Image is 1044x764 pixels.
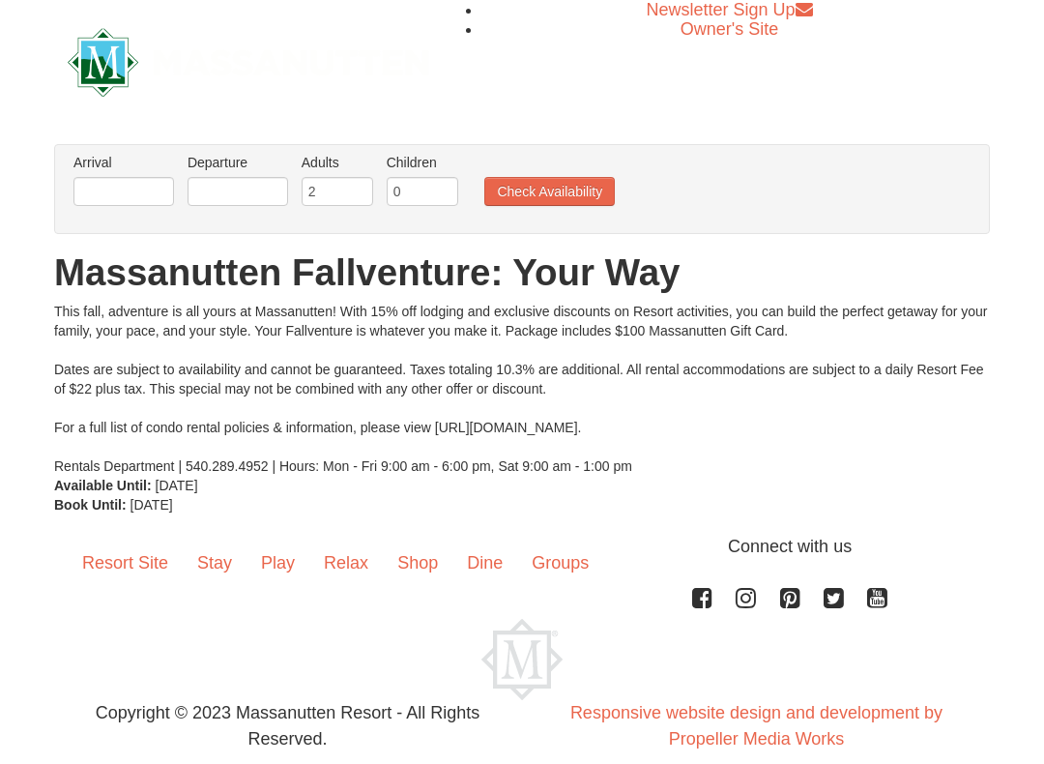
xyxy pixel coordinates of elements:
a: Groups [517,534,603,594]
span: [DATE] [130,497,173,513]
img: Massanutten Resort Logo [68,28,429,97]
a: Owner's Site [681,19,778,39]
a: Massanutten Resort [68,37,429,82]
a: Dine [452,534,517,594]
a: Play [246,534,309,594]
label: Children [387,153,458,172]
a: Shop [383,534,452,594]
a: Relax [309,534,383,594]
label: Departure [188,153,288,172]
img: Massanutten Resort Logo [481,619,563,700]
a: Stay [183,534,246,594]
label: Arrival [73,153,174,172]
strong: Book Until: [54,497,127,513]
strong: Available Until: [54,478,152,493]
a: Resort Site [68,534,183,594]
p: Copyright © 2023 Massanutten Resort - All Rights Reserved. [53,700,522,752]
span: [DATE] [156,478,198,493]
h1: Massanutten Fallventure: Your Way [54,253,990,292]
div: This fall, adventure is all yours at Massanutten! With 15% off lodging and exclusive discounts on... [54,302,990,476]
button: Check Availability [484,177,615,206]
label: Adults [302,153,373,172]
a: Responsive website design and development by Propeller Media Works [570,703,942,749]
